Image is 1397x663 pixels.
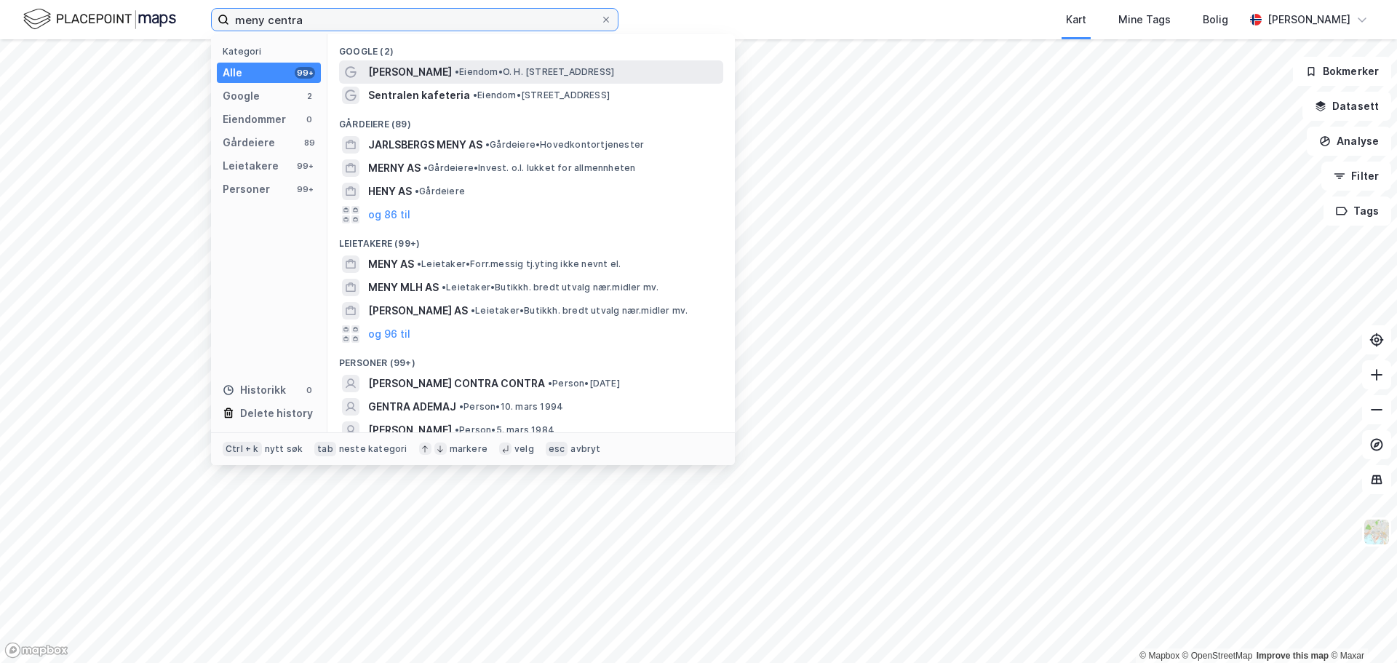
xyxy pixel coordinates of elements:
[471,305,688,317] span: Leietaker • Butikkh. bredt utvalg nær.midler mv.
[473,90,610,101] span: Eiendom • [STREET_ADDRESS]
[295,183,315,195] div: 99+
[423,162,635,174] span: Gårdeiere • Invest. o.l. lukket for allmennheten
[368,325,410,343] button: og 96 til
[459,401,463,412] span: •
[548,378,620,389] span: Person • [DATE]
[473,90,477,100] span: •
[1324,196,1391,226] button: Tags
[295,160,315,172] div: 99+
[459,401,563,413] span: Person • 10. mars 1994
[368,375,545,392] span: [PERSON_NAME] CONTRA CONTRA
[327,226,735,253] div: Leietakere (99+)
[455,424,554,436] span: Person • 5. mars 1984
[514,443,534,455] div: velg
[1118,11,1171,28] div: Mine Tags
[339,443,407,455] div: neste kategori
[1203,11,1228,28] div: Bolig
[570,443,600,455] div: avbryt
[368,421,452,439] span: [PERSON_NAME]
[417,258,621,270] span: Leietaker • Forr.messig tj.yting ikke nevnt el.
[327,34,735,60] div: Google (2)
[368,63,452,81] span: [PERSON_NAME]
[223,442,262,456] div: Ctrl + k
[368,302,468,319] span: [PERSON_NAME] AS
[295,67,315,79] div: 99+
[546,442,568,456] div: esc
[1293,57,1391,86] button: Bokmerker
[4,642,68,659] a: Mapbox homepage
[1267,11,1350,28] div: [PERSON_NAME]
[303,90,315,102] div: 2
[450,443,487,455] div: markere
[240,405,313,422] div: Delete history
[471,305,475,316] span: •
[303,114,315,125] div: 0
[327,107,735,133] div: Gårdeiere (89)
[455,66,459,77] span: •
[265,443,303,455] div: nytt søk
[1321,162,1391,191] button: Filter
[223,134,275,151] div: Gårdeiere
[223,157,279,175] div: Leietakere
[442,282,658,293] span: Leietaker • Butikkh. bredt utvalg nær.midler mv.
[368,87,470,104] span: Sentralen kafeteria
[223,180,270,198] div: Personer
[1257,651,1329,661] a: Improve this map
[1307,127,1391,156] button: Analyse
[223,381,286,399] div: Historikk
[455,424,459,435] span: •
[1182,651,1253,661] a: OpenStreetMap
[1302,92,1391,121] button: Datasett
[415,186,419,196] span: •
[368,136,482,154] span: JARLSBERGS MENY AS
[485,139,644,151] span: Gårdeiere • Hovedkontortjenester
[417,258,421,269] span: •
[1139,651,1179,661] a: Mapbox
[23,7,176,32] img: logo.f888ab2527a4732fd821a326f86c7f29.svg
[223,64,242,82] div: Alle
[423,162,428,173] span: •
[485,139,490,150] span: •
[548,378,552,389] span: •
[368,279,439,296] span: MENY MLH AS
[455,66,614,78] span: Eiendom • O. H. [STREET_ADDRESS]
[368,159,421,177] span: MERNY AS
[1363,518,1390,546] img: Z
[368,206,410,223] button: og 86 til
[442,282,446,293] span: •
[303,384,315,396] div: 0
[223,46,321,57] div: Kategori
[368,183,412,200] span: HENY AS
[327,346,735,372] div: Personer (99+)
[229,9,600,31] input: Søk på adresse, matrikkel, gårdeiere, leietakere eller personer
[1324,593,1397,663] iframe: Chat Widget
[314,442,336,456] div: tab
[303,137,315,148] div: 89
[223,111,286,128] div: Eiendommer
[415,186,465,197] span: Gårdeiere
[1066,11,1086,28] div: Kart
[368,255,414,273] span: MENY AS
[368,398,456,416] span: GENTRA ADEMAJ
[223,87,260,105] div: Google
